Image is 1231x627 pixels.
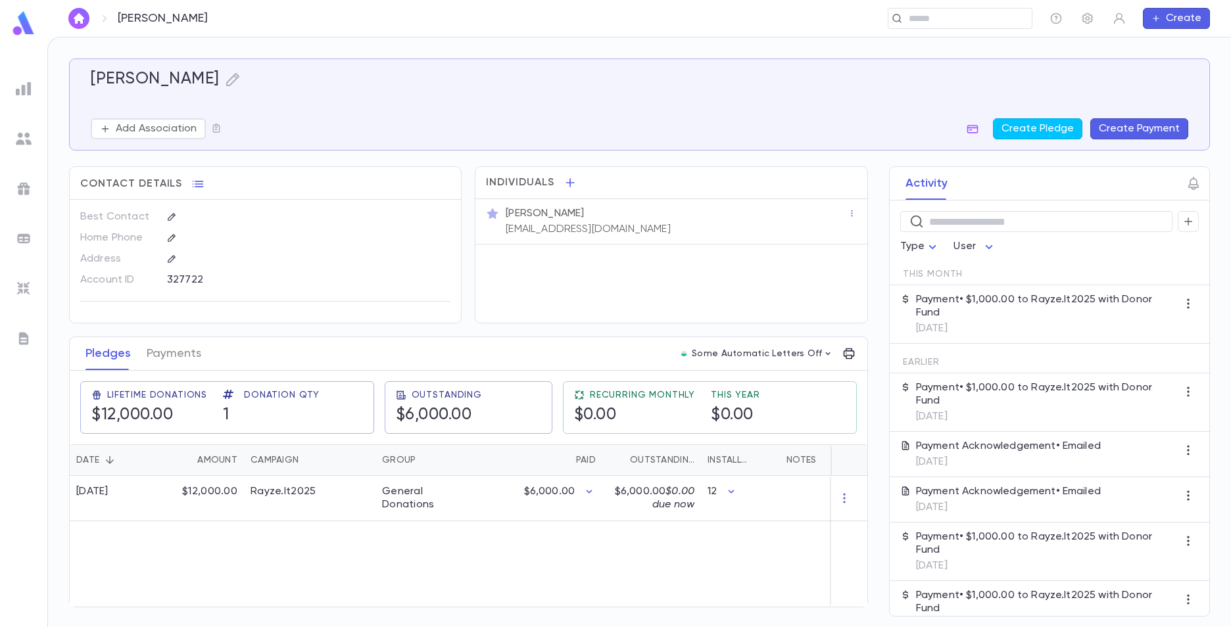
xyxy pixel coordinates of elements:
[80,248,156,269] p: Address
[676,344,838,363] button: Some Automatic Letters Off
[176,450,197,471] button: Sort
[711,390,760,400] span: This Year
[993,118,1082,139] button: Create Pledge
[85,337,131,370] button: Pledges
[116,122,197,135] p: Add Association
[903,357,940,367] span: Earlier
[416,450,437,471] button: Sort
[80,227,156,248] p: Home Phone
[486,176,554,189] span: Individuals
[916,455,1101,469] p: [DATE]
[91,70,220,89] h5: [PERSON_NAME]
[71,13,87,24] img: home_white.a664292cf8c1dea59945f0da9f25487c.svg
[80,269,156,290] p: Account ID
[382,485,468,511] div: General Donations
[16,131,32,147] img: students_grey.60c7aba0da46da39d6d829b817ac14fc.svg
[1090,118,1188,139] button: Create Payment
[197,444,237,476] div: Amount
[70,444,158,476] div: Date
[76,444,99,476] div: Date
[576,444,596,476] div: Paid
[16,181,32,197] img: campaigns_grey.99e729a5f7ee94e3726e6486bddda8f1.svg
[251,485,316,498] div: Rayze.It2025
[118,11,208,26] p: [PERSON_NAME]
[574,406,695,425] h5: $0.00
[244,444,375,476] div: Campaign
[375,444,474,476] div: Group
[916,485,1101,498] p: Payment Acknowledgement • Emailed
[916,501,1101,514] p: [DATE]
[916,440,1101,453] p: Payment Acknowledgement • Emailed
[474,444,602,476] div: Paid
[16,81,32,97] img: reports_grey.c525e4749d1bce6a11f5fe2a8de1b229.svg
[16,281,32,296] img: imports_grey.530a8a0e642e233f2baf0ef88e8c9fcb.svg
[652,486,694,510] span: $0.00 due now
[147,337,201,370] button: Payments
[11,11,37,36] img: logo
[780,444,944,476] div: Notes
[506,223,670,236] p: [EMAIL_ADDRESS][DOMAIN_NAME]
[900,234,941,260] div: Type
[916,559,1178,572] p: [DATE]
[555,450,576,471] button: Sort
[609,485,694,511] p: $6,000.00
[953,241,976,252] span: User
[16,231,32,246] img: batches_grey.339ca447c9d9533ef1741baa751efc33.svg
[692,348,822,359] p: Some Automatic Letters Off
[708,444,752,476] div: Installments
[630,444,694,476] div: Outstanding
[91,118,206,139] button: Add Association
[167,269,388,289] div: 327722
[76,485,109,498] div: [DATE]
[299,450,320,471] button: Sort
[701,444,780,476] div: Installments
[506,207,584,220] p: [PERSON_NAME]
[905,167,948,200] button: Activity
[602,444,701,476] div: Outstanding
[590,390,695,400] span: Recurring Monthly
[752,450,773,471] button: Sort
[244,390,320,400] span: Donation Qty
[99,450,120,471] button: Sort
[916,293,1178,319] p: Payment • $1,000.00 to Rayze.It2025 with Donor Fund
[107,390,207,400] span: Lifetime Donations
[903,269,963,279] span: This Month
[382,444,416,476] div: Group
[916,530,1178,557] p: Payment • $1,000.00 to Rayze.It2025 with Donor Fund
[711,406,760,425] h5: $0.00
[786,444,816,476] div: Notes
[223,406,320,425] h5: 1
[953,234,997,260] div: User
[524,485,575,498] p: $6,000.00
[251,444,299,476] div: Campaign
[609,450,630,471] button: Sort
[91,406,207,425] h5: $12,000.00
[916,410,1178,423] p: [DATE]
[916,322,1178,335] p: [DATE]
[900,241,925,252] span: Type
[158,444,244,476] div: Amount
[16,331,32,346] img: letters_grey.7941b92b52307dd3b8a917253454ce1c.svg
[396,406,482,425] h5: $6,000.00
[916,589,1178,615] p: Payment • $1,000.00 to Rayze.It2025 with Donor Fund
[412,390,482,400] span: Outstanding
[916,381,1178,407] p: Payment • $1,000.00 to Rayze.It2025 with Donor Fund
[708,485,717,498] p: 12
[158,476,244,521] div: $12,000.00
[80,177,182,191] span: Contact Details
[1143,8,1210,29] button: Create
[80,206,156,227] p: Best Contact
